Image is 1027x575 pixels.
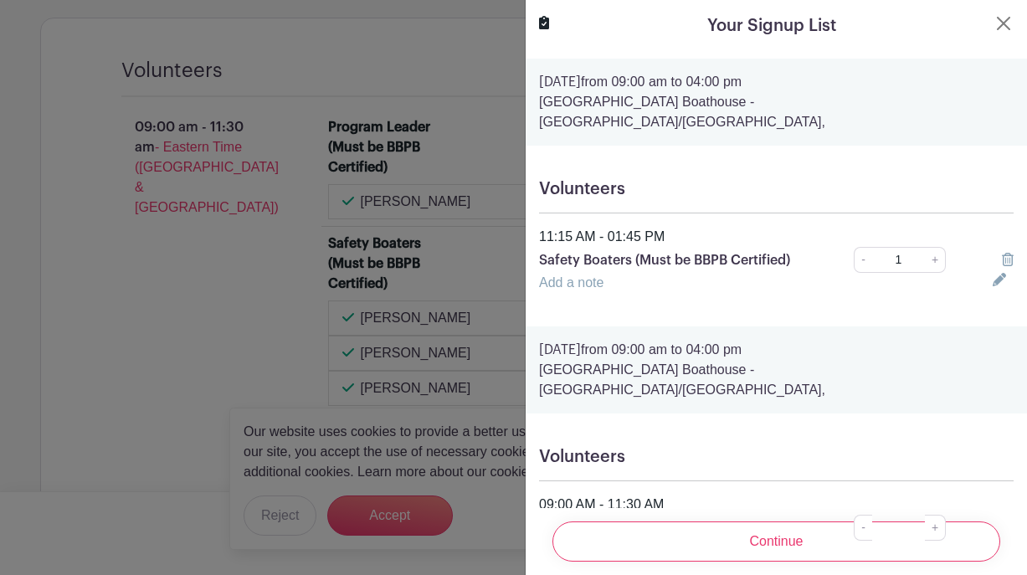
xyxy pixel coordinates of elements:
p: from 09:00 am to 04:00 pm [539,72,1014,92]
button: Close [994,13,1014,33]
a: Add a note [539,275,603,290]
p: Safety Boaters (Must be BBPB Certified) [539,250,808,270]
a: - [854,515,872,541]
h5: Volunteers [539,179,1014,199]
h5: Your Signup List [707,13,836,39]
h5: Volunteers [539,447,1014,467]
strong: [DATE] [539,343,581,357]
div: 09:00 AM - 11:30 AM [529,495,1024,515]
p: [GEOGRAPHIC_DATA] Boathouse - [GEOGRAPHIC_DATA]/[GEOGRAPHIC_DATA], [539,92,1014,132]
input: Continue [552,521,1000,562]
a: - [854,247,872,273]
strong: [DATE] [539,75,581,89]
p: [GEOGRAPHIC_DATA] Boathouse - [GEOGRAPHIC_DATA]/[GEOGRAPHIC_DATA], [539,360,1014,400]
a: + [925,247,946,273]
a: + [925,515,946,541]
div: 11:15 AM - 01:45 PM [529,227,1024,247]
p: from 09:00 am to 04:00 pm [539,340,1014,360]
